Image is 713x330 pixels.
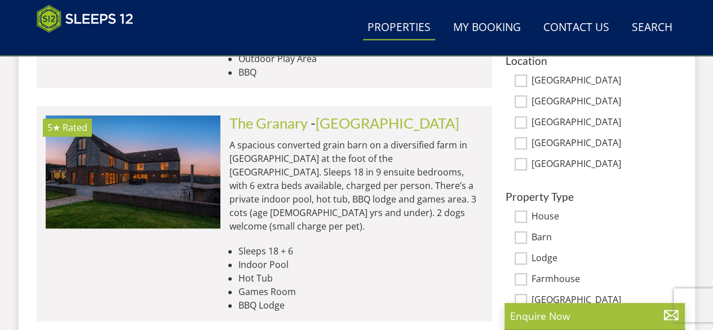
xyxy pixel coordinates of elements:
iframe: Customer reviews powered by Trustpilot [31,39,149,49]
li: Games Room [238,285,483,298]
label: [GEOGRAPHIC_DATA] [532,117,668,129]
a: 5★ Rated [46,115,220,228]
li: BBQ [238,65,483,79]
a: [GEOGRAPHIC_DATA] [316,115,459,131]
li: Indoor Pool [238,258,483,271]
label: Farmhouse [532,274,668,286]
label: [GEOGRAPHIC_DATA] [532,96,668,108]
p: Enquire Now [510,309,679,323]
li: BBQ Lodge [238,298,483,312]
span: - [311,115,459,131]
label: [GEOGRAPHIC_DATA] [532,159,668,171]
label: [GEOGRAPHIC_DATA] [532,294,668,307]
li: Hot Tub [238,271,483,285]
img: the-granary-somerset-accommodation-holiday-home-sleeps-8.original.jpg [46,115,220,228]
label: House [532,211,668,223]
a: Contact Us [539,15,614,41]
li: Sleeps 18 + 6 [238,244,483,258]
h3: Location [506,55,668,67]
h3: Property Type [506,191,668,203]
label: Barn [532,232,668,244]
a: Search [627,15,677,41]
label: [GEOGRAPHIC_DATA] [532,75,668,87]
img: Sleeps 12 [37,5,134,33]
label: [GEOGRAPHIC_DATA] [532,138,668,150]
span: The Granary has a 5 star rating under the Quality in Tourism Scheme [47,121,60,134]
a: The Granary [229,115,308,131]
li: Outdoor Play Area [238,52,483,65]
span: Rated [63,121,87,134]
a: My Booking [449,15,525,41]
label: Lodge [532,253,668,265]
p: A spacious converted grain barn on a diversified farm in [GEOGRAPHIC_DATA] at the foot of the [GE... [229,138,483,233]
a: Properties [363,15,435,41]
